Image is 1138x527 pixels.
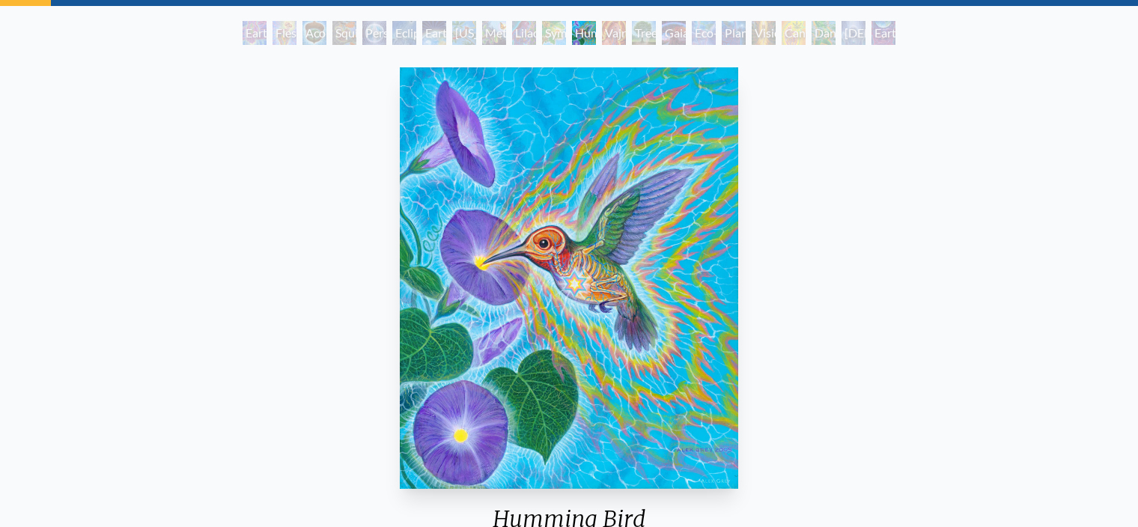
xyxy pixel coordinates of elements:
div: Gaia [662,21,686,45]
div: Vision Tree [752,21,776,45]
div: Lilacs [512,21,536,45]
div: Earth Witness [243,21,267,45]
img: Humming-Bird-2005-Alex-Grey-watermarked.jpg [400,67,738,489]
div: Eco-Atlas [692,21,716,45]
div: Vajra Horse [602,21,626,45]
div: Earthmind [871,21,895,45]
div: Squirrel [332,21,356,45]
div: Eclipse [392,21,416,45]
div: [DEMOGRAPHIC_DATA] in the Ocean of Awareness [842,21,865,45]
div: Flesh of the Gods [273,21,296,45]
div: Person Planet [362,21,386,45]
div: Earth Energies [422,21,446,45]
div: Symbiosis: Gall Wasp & Oak Tree [542,21,566,45]
div: Planetary Prayers [722,21,746,45]
div: Acorn Dream [302,21,326,45]
div: Tree & Person [632,21,656,45]
div: Cannabis Mudra [782,21,806,45]
div: Dance of Cannabia [812,21,836,45]
div: Humming Bird [572,21,596,45]
div: Metamorphosis [482,21,506,45]
div: [US_STATE] Song [452,21,476,45]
